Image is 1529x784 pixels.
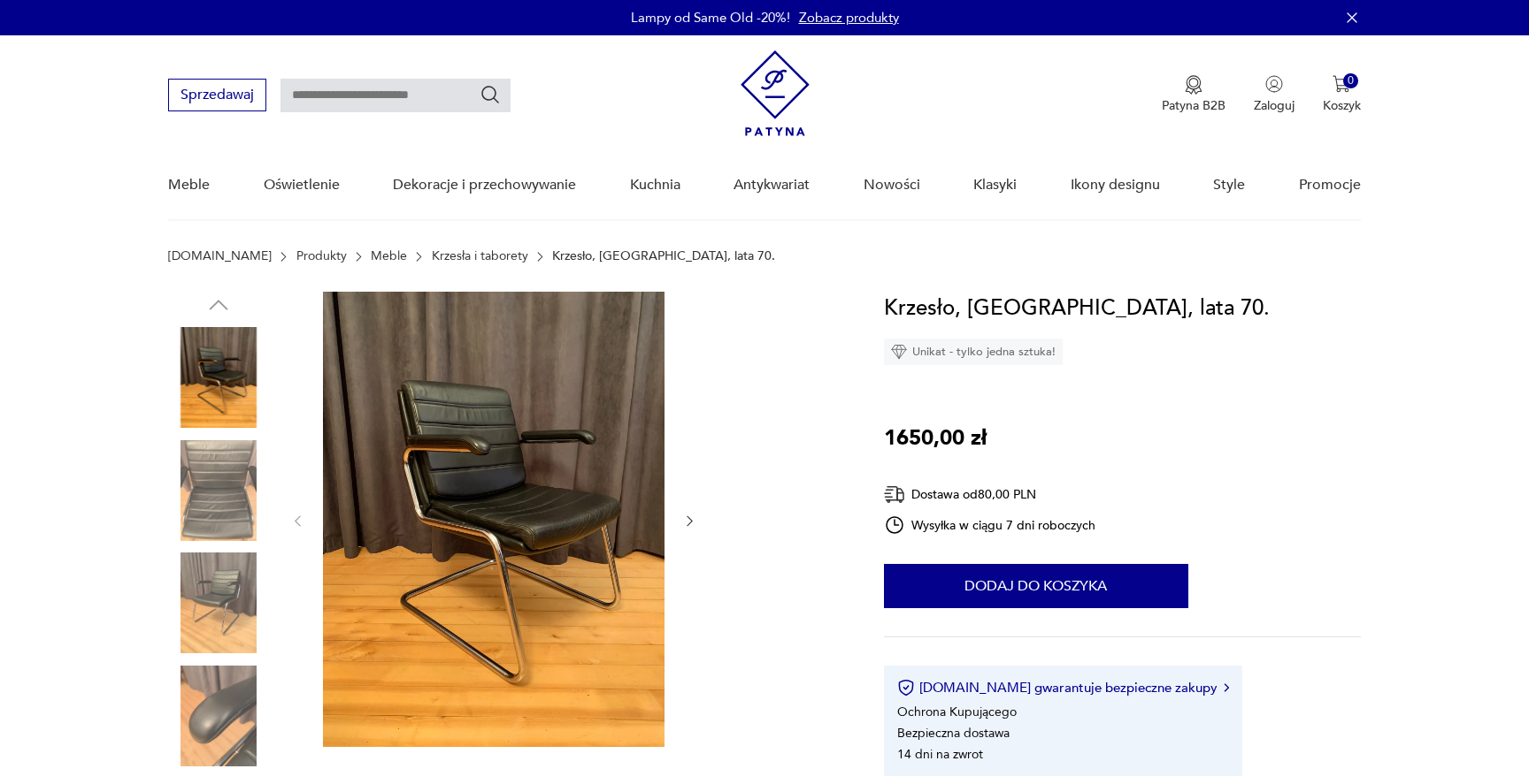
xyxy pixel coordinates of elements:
button: Zaloguj [1254,75,1295,114]
img: Ikona dostawy [884,483,905,506]
p: Patyna B2B [1162,97,1226,114]
img: Zdjęcie produktu Krzesło, Włochy, lata 70. [168,440,269,541]
button: Dodaj do koszyka [884,564,1188,608]
a: Meble [168,151,210,219]
a: Sprzedawaj [168,90,266,103]
img: Ikona medalu [1185,75,1202,95]
img: Ikona certyfikatu [897,679,915,696]
img: Ikona diamentu [891,344,907,360]
p: Koszyk [1323,97,1361,114]
li: 14 dni na zwrot [897,746,983,763]
img: Ikona koszyka [1333,75,1350,93]
div: Dostawa od 80,00 PLN [884,483,1096,506]
p: 1650,00 zł [884,422,987,455]
img: Patyna - sklep z meblami i dekoracjami vintage [741,50,810,136]
a: Kuchnia [630,151,680,219]
img: Zdjęcie produktu Krzesło, Włochy, lata 70. [168,552,269,653]
li: Ochrona Kupującego [897,704,1017,720]
button: [DOMAIN_NAME] gwarantuje bezpieczne zakupy [897,679,1229,696]
p: Lampy od Same Old -20%! [631,9,790,27]
a: Style [1213,151,1245,219]
button: 0Koszyk [1323,75,1361,114]
img: Ikona strzałki w prawo [1224,683,1229,692]
a: Promocje [1299,151,1361,219]
button: Sprzedawaj [168,79,266,111]
p: Krzesło, [GEOGRAPHIC_DATA], lata 70. [552,249,775,263]
a: Nowości [864,151,920,219]
a: Meble [371,249,407,263]
li: Bezpieczna dostawa [897,725,1010,742]
div: Wysyłka w ciągu 7 dni roboczych [884,514,1096,536]
a: [DOMAIN_NAME] [168,249,272,263]
img: Zdjęcie produktu Krzesło, Włochy, lata 70. [323,292,665,747]
img: Ikonka użytkownika [1265,75,1283,93]
img: Zdjęcie produktu Krzesło, Włochy, lata 70. [168,666,269,766]
a: Krzesła i taborety [432,249,528,263]
button: Patyna B2B [1162,75,1226,114]
a: Zobacz produkty [799,9,899,27]
p: Zaloguj [1254,97,1295,114]
a: Klasyki [973,151,1017,219]
div: 0 [1343,73,1358,88]
a: Produkty [296,249,347,263]
button: Szukaj [480,84,501,105]
a: Ikony designu [1071,151,1160,219]
a: Oświetlenie [264,151,340,219]
h1: Krzesło, [GEOGRAPHIC_DATA], lata 70. [884,292,1270,325]
a: Dekoracje i przechowywanie [393,151,576,219]
div: Unikat - tylko jedna sztuka! [884,339,1063,365]
a: Ikona medaluPatyna B2B [1162,75,1226,114]
img: Zdjęcie produktu Krzesło, Włochy, lata 70. [168,327,269,428]
a: Antykwariat [734,151,810,219]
